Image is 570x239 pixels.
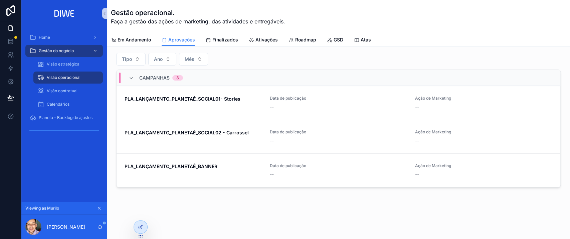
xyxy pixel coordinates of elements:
[25,31,103,43] a: Home
[270,96,407,101] span: Data de publicação
[117,120,560,153] a: PLA_LANÇAMENTO_PLANETAÉ_SOCIAL02 - CarrosselData de publicação--Ação de Marketing--
[39,35,50,40] span: Home
[212,36,238,43] span: Finalizados
[47,75,80,80] span: Visão operacional
[25,206,59,211] span: Viewing as Murilo
[125,130,249,135] strong: PLA_LANÇAMENTO_PLANETAÉ_SOCIAL02 - Carrossel
[185,56,194,63] span: Mês
[327,34,343,47] a: GSD
[179,53,208,66] button: Select Button
[270,129,407,135] span: Data de publicação
[270,137,274,144] span: --
[125,96,240,102] strong: PLA_LANÇAMENTO_PLANETAÉ_SOCIAL01- Stories
[111,34,151,47] a: Em Andamento
[415,104,419,110] span: --
[176,75,179,81] div: 3
[361,36,371,43] span: Atas
[289,34,316,47] a: Roadmap
[206,34,238,47] a: Finalizados
[25,45,103,57] a: Gestão do negócio
[111,17,285,25] span: Faça a gestão das ações de marketing, das atividades e entregáveis.
[415,163,552,168] span: Ação de Marketing
[270,104,274,110] span: --
[33,98,103,110] a: Calendários
[52,8,76,19] img: App logo
[415,96,552,101] span: Ação de Marketing
[21,27,107,144] div: scrollable content
[255,36,278,43] span: Ativações
[295,36,316,43] span: Roadmap
[122,56,132,63] span: Tipo
[270,171,274,178] span: --
[39,115,92,120] span: Planeta - Backlog de ajustes
[47,102,69,107] span: Calendários
[162,34,195,46] a: Aprovações
[33,72,103,84] a: Visão operacional
[415,129,552,135] span: Ação de Marketing
[116,53,146,66] button: Select Button
[117,153,560,187] a: PLA_LANÇAMENTO_PLANETAÉ_BANNERData de publicação--Ação de Marketing--
[125,163,217,169] strong: PLA_LANÇAMENTO_PLANETAÉ_BANNER
[154,56,163,63] span: Ano
[47,62,79,67] span: Visão estratégica
[334,36,343,43] span: GSD
[33,85,103,97] a: Visão contratual
[415,137,419,144] span: --
[47,224,85,230] p: [PERSON_NAME]
[270,163,407,168] span: Data de publicação
[118,36,151,43] span: Em Andamento
[139,75,170,81] span: Campanhas
[117,86,560,120] a: PLA_LANÇAMENTO_PLANETAÉ_SOCIAL01- StoriesData de publicação--Ação de Marketing--
[47,88,77,94] span: Visão contratual
[33,58,103,70] a: Visão estratégica
[25,112,103,124] a: Planeta - Backlog de ajustes
[249,34,278,47] a: Ativações
[111,8,285,17] h1: Gestão operacional.
[354,34,371,47] a: Atas
[39,48,74,53] span: Gestão do negócio
[148,53,176,66] button: Select Button
[168,36,195,43] span: Aprovações
[415,171,419,178] span: --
